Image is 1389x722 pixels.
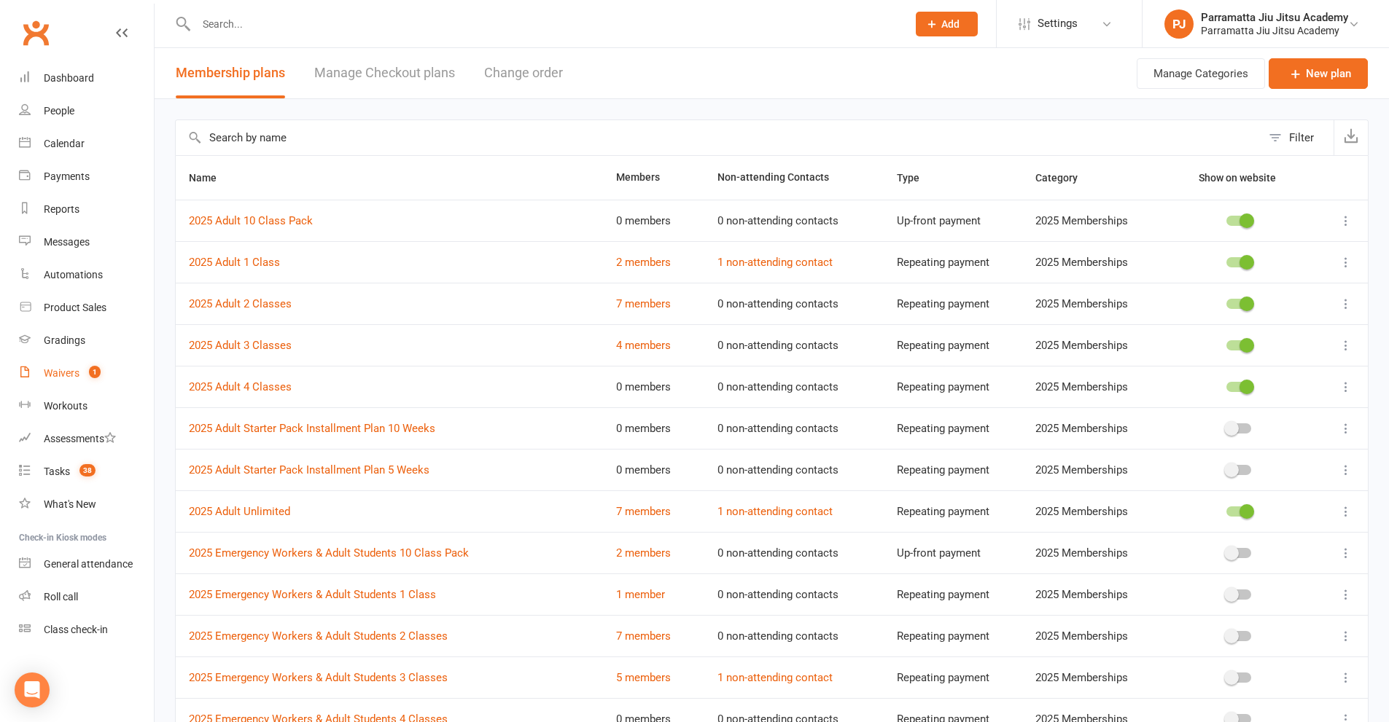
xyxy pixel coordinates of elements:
div: Roll call [44,591,78,603]
td: 2025 Memberships [1022,449,1162,490]
td: Repeating payment [884,449,1023,490]
a: 1 member [616,588,665,601]
td: Repeating payment [884,615,1023,656]
th: Members [603,156,704,200]
a: Payments [19,160,154,193]
span: Add [941,18,960,30]
a: 5 members [616,671,671,684]
div: Open Intercom Messenger [15,672,50,707]
button: Filter [1261,120,1334,155]
a: 2025 Adult 3 Classes [189,339,292,352]
div: Waivers [44,367,79,379]
a: Clubworx [17,15,54,51]
td: 0 non-attending contacts [704,324,884,366]
a: 7 members [616,297,671,310]
a: 2025 Adult Unlimited [189,505,290,518]
button: Membership plans [176,48,285,98]
a: 1 non-attending contact [717,505,833,518]
td: 2025 Memberships [1022,407,1162,449]
td: Up-front payment [884,200,1023,241]
td: Repeating payment [884,573,1023,615]
span: Show on website [1199,172,1276,184]
button: Add [916,12,978,36]
td: 0 non-attending contacts [704,366,884,407]
a: People [19,95,154,127]
div: Reports [44,203,79,215]
div: Assessments [44,433,116,444]
a: 2 members [616,256,671,269]
td: Repeating payment [884,324,1023,366]
span: 38 [79,464,96,476]
a: 2025 Adult 10 Class Pack [189,214,313,227]
td: 0 non-attending contacts [704,283,884,324]
td: 2025 Memberships [1022,324,1162,366]
a: What's New [19,488,154,521]
td: Repeating payment [884,241,1023,283]
td: 2025 Memberships [1022,615,1162,656]
td: 2025 Memberships [1022,200,1162,241]
a: Waivers 1 [19,357,154,390]
a: Assessments [19,423,154,455]
button: Type [897,169,935,187]
a: 2025 Adult 4 Classes [189,380,292,393]
td: 0 non-attending contacts [704,615,884,656]
td: 0 non-attending contacts [704,200,884,241]
td: 0 non-attending contacts [704,573,884,615]
td: Repeating payment [884,407,1023,449]
div: Workouts [44,400,87,412]
a: 1 non-attending contact [717,256,833,269]
a: 7 members [616,629,671,643]
input: Search by name [176,120,1261,155]
div: Parramatta Jiu Jitsu Academy [1201,11,1348,24]
a: Dashboard [19,62,154,95]
a: 2025 Adult Starter Pack Installment Plan 5 Weeks [189,463,429,476]
div: Calendar [44,138,85,149]
a: Class kiosk mode [19,613,154,646]
a: 2 members [616,546,671,560]
td: Up-front payment [884,532,1023,573]
td: 0 non-attending contacts [704,449,884,490]
a: Calendar [19,127,154,160]
div: Tasks [44,466,70,477]
div: General attendance [44,558,133,570]
span: 1 [89,366,101,378]
a: Tasks 38 [19,455,154,488]
td: 0 members [603,449,704,490]
td: Repeating payment [884,656,1023,698]
div: Class check-in [44,624,108,635]
a: Roll call [19,581,154,613]
td: 2025 Memberships [1022,532,1162,573]
a: Manage Checkout plans [314,48,455,98]
a: General attendance kiosk mode [19,548,154,581]
a: Gradings [19,324,154,357]
a: Reports [19,193,154,226]
div: Product Sales [44,302,106,313]
div: What's New [44,498,96,510]
td: Repeating payment [884,490,1023,532]
a: New plan [1269,58,1368,89]
div: People [44,105,74,117]
a: 2025 Adult Starter Pack Installment Plan 10 Weeks [189,422,435,435]
a: Automations [19,259,154,291]
div: Dashboard [44,72,94,84]
td: 2025 Memberships [1022,490,1162,532]
td: Repeating payment [884,366,1023,407]
td: 0 non-attending contacts [704,407,884,449]
span: Category [1035,172,1094,184]
div: Payments [44,170,90,182]
a: 1 non-attending contact [717,671,833,684]
button: Manage Categories [1137,58,1265,89]
a: 7 members [616,505,671,518]
button: Name [189,169,233,187]
a: 2025 Emergency Workers & Adult Students 2 Classes [189,629,448,643]
div: Messages [44,236,90,248]
a: 2025 Adult 1 Class [189,256,280,269]
td: Repeating payment [884,283,1023,324]
div: Automations [44,269,103,280]
a: Messages [19,226,154,259]
button: Change order [484,48,563,98]
button: Category [1035,169,1094,187]
td: 0 members [603,407,704,449]
span: Settings [1038,7,1078,40]
th: Non-attending Contacts [704,156,884,200]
